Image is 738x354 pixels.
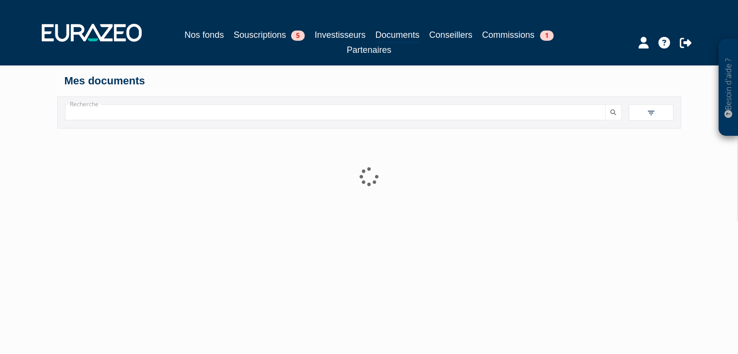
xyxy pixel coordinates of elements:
a: Investisseurs [314,28,365,42]
span: 1 [540,31,554,41]
a: Partenaires [346,43,391,57]
img: 1732889491-logotype_eurazeo_blanc_rvb.png [42,24,142,41]
img: filter.svg [647,109,656,117]
a: Souscriptions5 [233,28,305,42]
span: 5 [291,31,305,41]
a: Nos fonds [184,28,224,42]
a: Commissions1 [482,28,554,42]
h4: Mes documents [65,75,674,87]
a: Documents [376,28,420,43]
p: Besoin d'aide ? [723,44,734,131]
input: Recherche [65,104,606,120]
a: Conseillers [429,28,473,42]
